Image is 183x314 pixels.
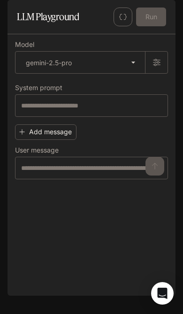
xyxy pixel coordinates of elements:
div: gemini-2.5-pro [15,52,145,73]
button: Add message [15,124,76,140]
h1: LLM Playground [17,8,79,26]
p: gemini-2.5-pro [26,58,72,68]
div: Open Intercom Messenger [151,282,174,305]
p: System prompt [15,84,62,91]
p: Model [15,41,34,48]
p: User message [15,147,59,153]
